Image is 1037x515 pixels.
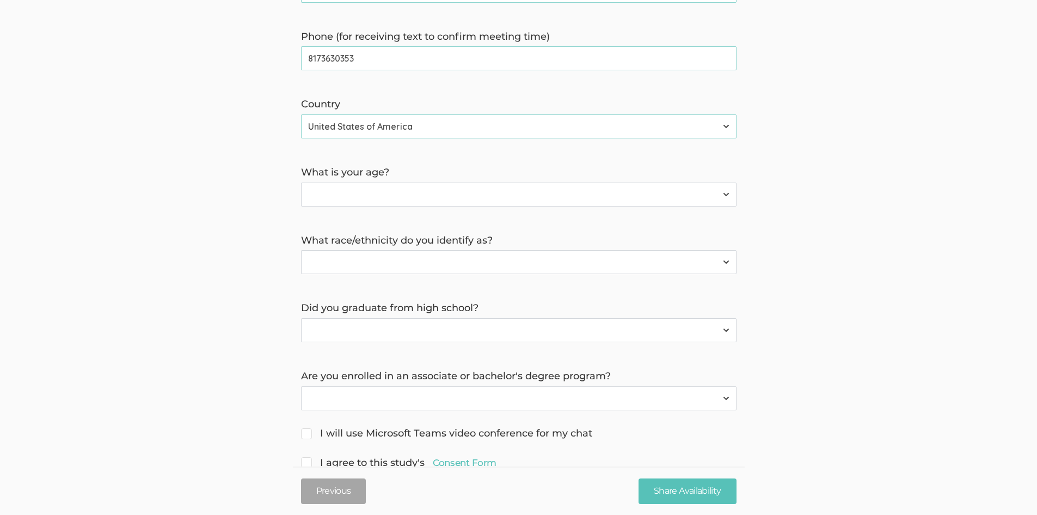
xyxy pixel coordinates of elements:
label: Did you graduate from high school? [301,301,737,316]
label: Are you enrolled in an associate or bachelor's degree program? [301,369,737,384]
span: I agree to this study's [301,456,496,470]
input: Share Availability [639,478,736,504]
label: Country [301,98,737,112]
label: Phone (for receiving text to confirm meeting time) [301,30,737,44]
label: What race/ethnicity do you identify as? [301,234,737,248]
button: Previous [301,478,366,504]
span: I will use Microsoft Teams video conference for my chat [301,427,592,441]
label: What is your age? [301,166,737,180]
a: Consent Form [433,456,496,469]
